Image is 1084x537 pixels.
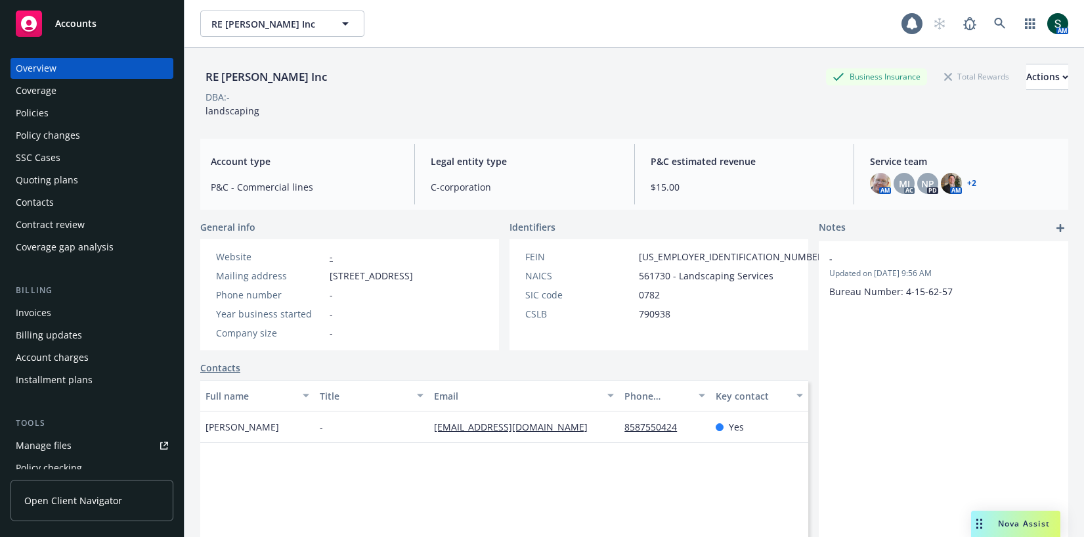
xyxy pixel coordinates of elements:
a: Overview [11,58,173,79]
span: landscaping [206,105,259,117]
div: RE [PERSON_NAME] Inc [200,68,332,85]
button: Email [429,380,619,411]
a: Coverage gap analysis [11,237,173,258]
span: Notes [819,220,846,236]
div: Coverage [16,80,56,101]
div: Manage files [16,435,72,456]
button: Full name [200,380,314,411]
div: Policy checking [16,457,82,479]
span: C-corporation [431,180,618,194]
span: Accounts [55,18,97,29]
span: MJ [899,177,910,191]
button: RE [PERSON_NAME] Inc [200,11,364,37]
span: Yes [729,420,744,434]
div: Title [320,389,409,403]
div: Actions [1026,64,1068,89]
span: $15.00 [651,180,838,194]
span: Legal entity type [431,154,618,168]
div: Billing updates [16,325,82,346]
a: Search [987,11,1013,37]
div: Phone number [216,288,324,302]
button: Key contact [710,380,808,411]
span: - [330,288,333,302]
a: - [330,250,333,263]
div: Full name [206,389,295,403]
div: Company size [216,326,324,340]
img: photo [870,173,891,194]
a: +2 [967,179,976,187]
div: Billing [11,284,173,297]
span: P&C - Commercial lines [211,180,399,194]
a: Policy changes [11,125,173,146]
div: Key contact [716,389,789,403]
a: Contract review [11,214,173,235]
div: Website [216,250,324,264]
a: 8587550424 [624,421,687,433]
a: Billing updates [11,325,173,346]
div: SSC Cases [16,147,60,168]
span: Account type [211,154,399,168]
div: Contacts [16,192,54,213]
span: NP [921,177,934,191]
a: Policies [11,103,173,124]
span: General info [200,220,255,234]
a: Policy checking [11,457,173,479]
span: Nova Assist [998,518,1050,529]
div: DBA: - [206,90,230,104]
div: Mailing address [216,269,324,283]
a: add [1052,220,1068,236]
div: Account charges [16,347,89,368]
div: Business Insurance [826,68,927,85]
a: Quoting plans [11,170,173,191]
span: - [320,420,323,434]
span: RE [PERSON_NAME] Inc [211,17,325,31]
button: Title [314,380,429,411]
div: CSLB [525,307,634,321]
div: Quoting plans [16,170,78,191]
p: Bureau Number: 4-15-62-57 [829,285,1058,298]
div: Drag to move [971,511,987,537]
span: Open Client Navigator [24,494,122,507]
span: 0782 [639,288,660,302]
div: Year business started [216,307,324,321]
button: Actions [1026,64,1068,90]
div: Installment plans [16,369,93,390]
div: Contract review [16,214,85,235]
img: photo [1047,13,1068,34]
div: SIC code [525,288,634,302]
span: [PERSON_NAME] [206,420,279,434]
span: - [330,307,333,321]
button: Phone number [619,380,710,411]
span: - [330,326,333,340]
span: Service team [870,154,1058,168]
a: Switch app [1017,11,1043,37]
span: [STREET_ADDRESS] [330,269,413,283]
a: Manage files [11,435,173,456]
a: Accounts [11,5,173,42]
a: Contacts [11,192,173,213]
span: 561730 - Landscaping Services [639,269,773,283]
span: - [829,252,1024,266]
a: Start snowing [926,11,953,37]
div: FEIN [525,250,634,264]
div: Policy changes [16,125,80,146]
img: photo [941,173,962,194]
span: [US_EMPLOYER_IDENTIFICATION_NUMBER] [639,250,827,264]
div: Overview [16,58,56,79]
a: Coverage [11,80,173,101]
div: Coverage gap analysis [16,237,114,258]
a: Installment plans [11,369,173,390]
span: Updated on [DATE] 9:56 AM [829,268,1058,279]
button: Nova Assist [971,511,1060,537]
a: [EMAIL_ADDRESS][DOMAIN_NAME] [434,421,598,433]
div: Tools [11,417,173,430]
div: Phone number [624,389,691,403]
div: Total Rewards [938,68,1016,85]
div: Invoices [16,302,51,323]
div: Policies [16,103,49,124]
div: -Updated on [DATE] 9:56 AMBureau Number: 4-15-62-57 [819,241,1068,309]
span: 790938 [639,307,670,321]
div: Email [434,389,599,403]
a: SSC Cases [11,147,173,168]
div: NAICS [525,269,634,283]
